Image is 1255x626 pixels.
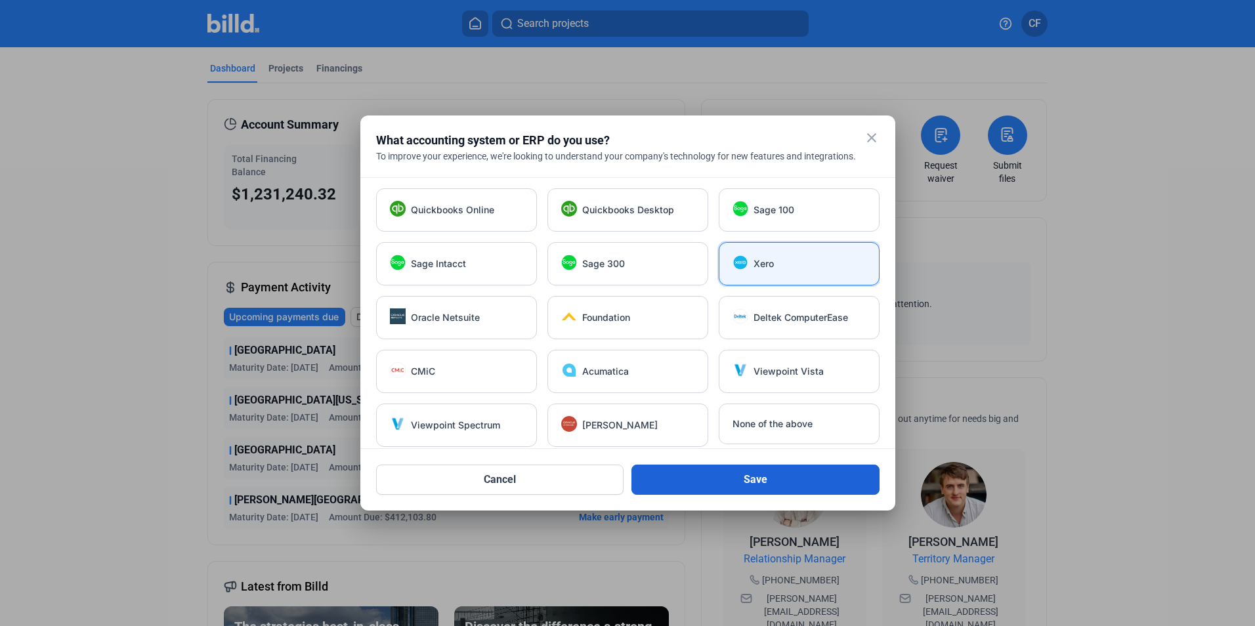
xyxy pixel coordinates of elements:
span: Sage 300 [582,257,625,270]
span: Foundation [582,311,630,324]
span: Oracle Netsuite [411,311,480,324]
div: What accounting system or ERP do you use? [376,131,847,150]
span: Quickbooks Desktop [582,203,674,217]
div: To improve your experience, we're looking to understand your company's technology for new feature... [376,150,880,163]
span: CMiC [411,365,435,378]
span: Acumatica [582,365,629,378]
button: Save [631,465,880,495]
mat-icon: close [864,130,880,146]
span: None of the above [733,417,813,430]
span: Sage 100 [754,203,794,217]
span: Quickbooks Online [411,203,494,217]
span: Viewpoint Spectrum [411,419,500,432]
span: [PERSON_NAME] [582,419,658,432]
span: Sage Intacct [411,257,466,270]
span: Xero [754,257,774,270]
span: Viewpoint Vista [754,365,824,378]
span: Deltek ComputerEase [754,311,848,324]
button: Cancel [376,465,624,495]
